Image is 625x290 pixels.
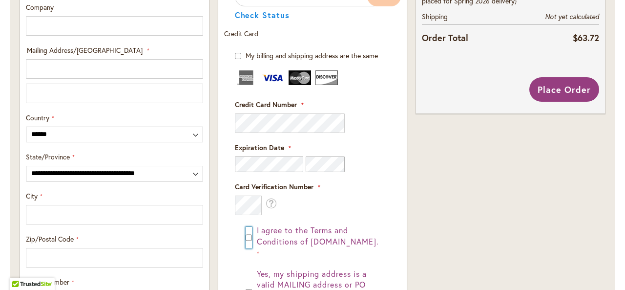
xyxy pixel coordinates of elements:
span: Phone Number [26,277,69,287]
span: Not yet calculated [545,12,599,21]
img: Discover [315,70,338,85]
span: Credit Card Number [235,100,297,109]
span: Card Verification Number [235,182,313,191]
span: Mailing Address/[GEOGRAPHIC_DATA] [27,45,143,55]
span: I agree to the Terms and Conditions of [DOMAIN_NAME]. [257,225,379,246]
span: Credit Card [224,29,258,38]
img: Visa [262,70,284,85]
span: Company [26,2,54,12]
img: MasterCard [289,70,311,85]
iframe: Launch Accessibility Center [7,255,35,283]
button: Check Status [235,11,290,19]
button: Place Order [529,77,599,102]
span: Country [26,113,49,122]
span: My billing and shipping address are the same [246,51,378,60]
span: State/Province [26,152,70,161]
span: $63.72 [573,32,599,44]
img: American Express [235,70,257,85]
span: Place Order [538,84,591,95]
span: City [26,191,38,201]
strong: Order Total [422,30,468,45]
span: Expiration Date [235,143,284,152]
span: Shipping [422,12,448,21]
span: Zip/Postal Code [26,234,74,244]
